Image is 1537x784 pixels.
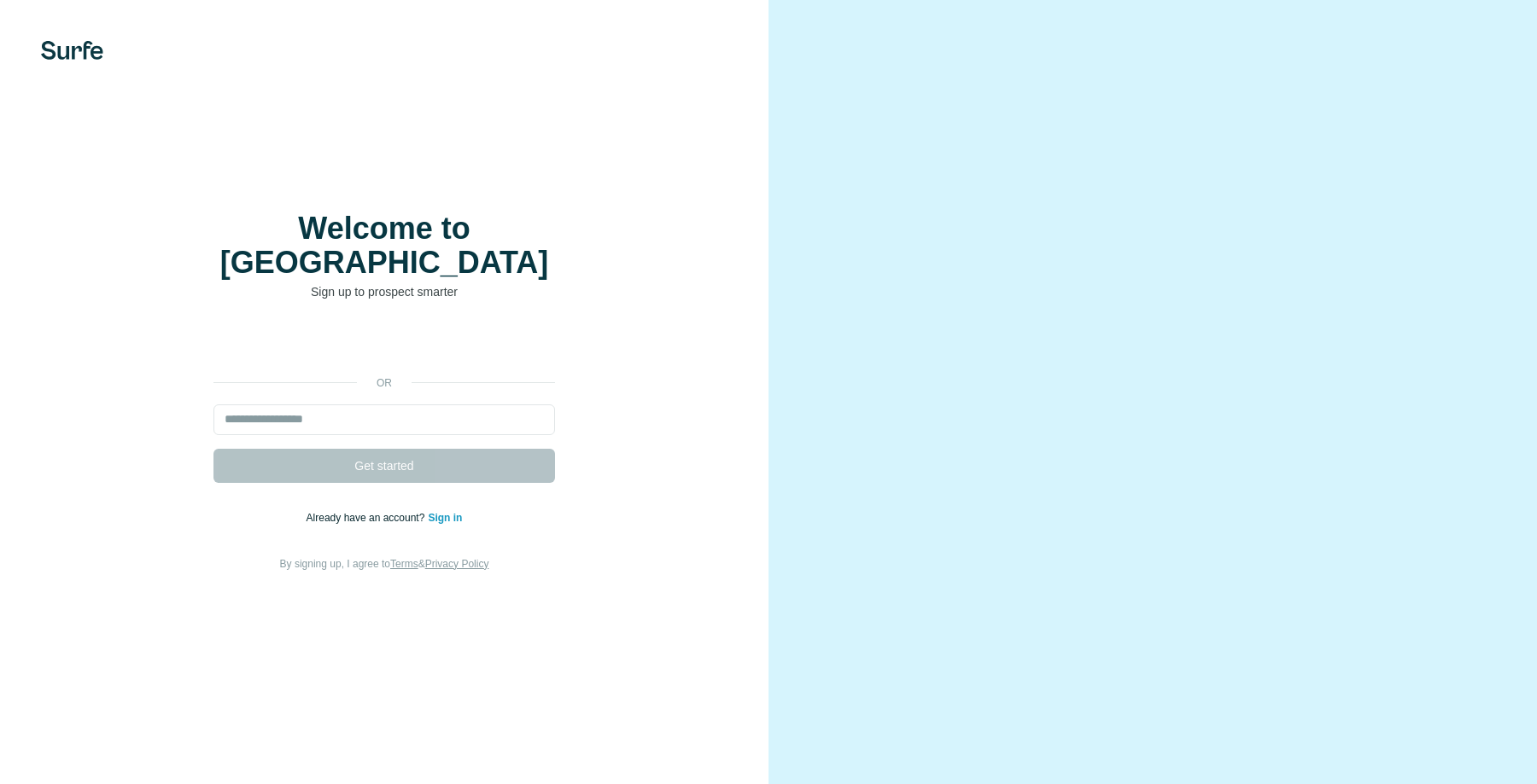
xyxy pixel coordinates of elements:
[307,512,429,524] span: Already have an account?
[357,375,412,391] p: or
[280,558,489,570] span: By signing up, I agree to &
[425,558,489,570] a: Privacy Policy
[205,326,564,363] iframe: Sign in with Google Button
[213,212,555,280] h1: Welcome to [GEOGRAPHIC_DATA]
[390,558,418,570] a: Terms
[428,512,462,524] a: Sign in
[213,283,555,300] p: Sign up to prospect smarter
[41,41,103,60] img: Surfe's logo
